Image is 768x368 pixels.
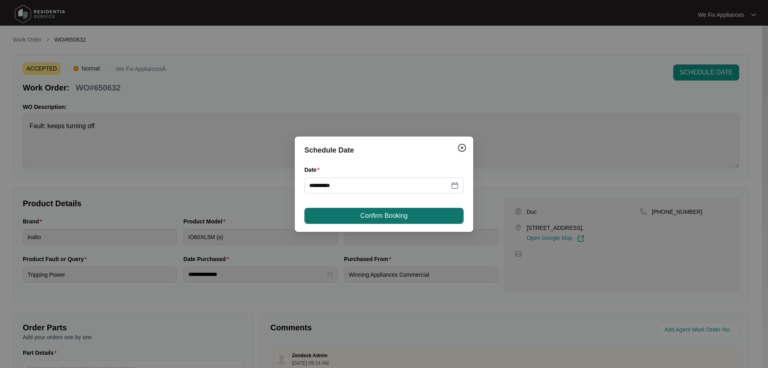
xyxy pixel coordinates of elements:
div: Schedule Date [304,145,464,156]
label: Date [304,166,323,174]
input: Date [309,181,449,190]
span: Confirm Booking [360,211,408,221]
button: Close [456,141,468,154]
button: Confirm Booking [304,208,464,224]
img: closeCircle [457,143,467,153]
